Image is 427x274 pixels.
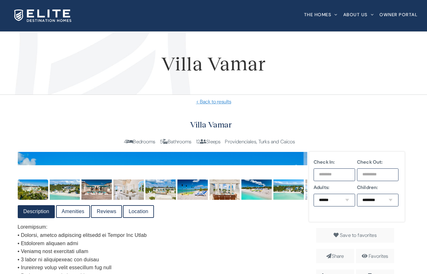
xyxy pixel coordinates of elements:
a: The Homes [304,2,338,27]
h2: Villa Vamar [18,118,405,131]
span: Save to favorites [340,232,377,238]
span: The Homes [304,12,332,17]
a: Amenities [57,206,90,218]
label: Children: [357,184,398,191]
nav: Main Menu [304,2,418,27]
span: Share [316,249,354,264]
label: Check In: [314,158,355,166]
img: 2af04fa0-b4ba-43b3-b79d-9fdedda85cf6 [241,179,272,200]
span: Providenciales, Turks and Caicos [225,138,295,145]
label: Adults: [314,184,355,191]
img: 6a036ec3-7710-428e-8552-a4ec9b7eb75c [145,179,176,200]
span: 4 Bedrooms [124,138,156,145]
a: Owner Portal [379,2,417,27]
img: 6a444fb6-a4bb-4016-a88f-40ab361ed023 [50,179,80,200]
img: 21c8b9ae-754b-4659-b830-d06ddd1a2d8b [209,179,240,200]
img: 96b92337-7516-4ae5-90b6-a5708fa2356a [113,179,144,200]
span: Owner Portal [379,12,417,17]
img: 0b44862f-edc1-4809-b56f-c99f26df1b84 [177,179,208,200]
a: Description [18,206,54,218]
span: 5 Bathrooms [160,138,192,145]
span: 12 Sleeps [196,138,220,145]
img: Elite Destination Homes Logo [14,10,71,22]
a: Favorites [369,253,388,259]
img: 1e4e9923-00bf-444e-a634-b2d68a73db33 [81,179,112,200]
a: < Back to results [10,98,417,106]
img: 772363fc-4764-43f9-ad7f-17177a8f299e [305,179,336,200]
a: About Us [343,2,374,27]
label: Check Out: [357,158,398,166]
h1: Villa Vamar [10,49,417,77]
img: 046b3c7c-e31b-425e-8673-eae4ad8566a8 [18,179,48,200]
a: Location [124,206,153,218]
img: 04649ee2-d7f5-470e-8544-d4617103949c [273,179,304,200]
a: Reviews [92,206,121,218]
span: About Us [343,12,368,17]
